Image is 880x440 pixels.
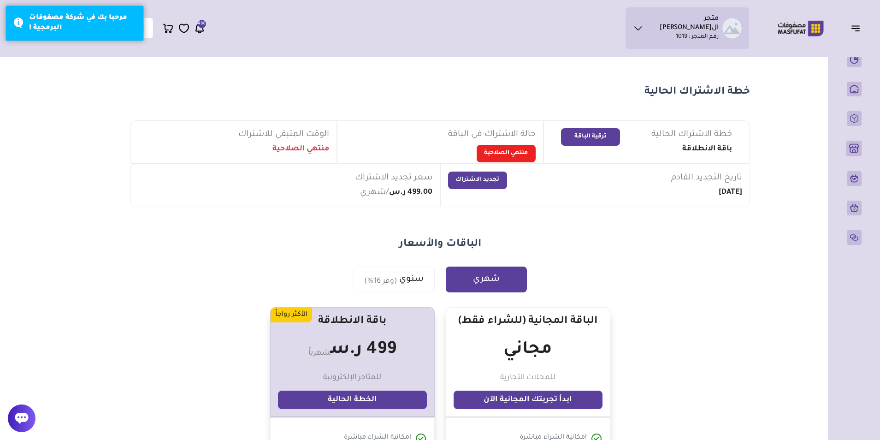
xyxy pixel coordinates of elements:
[722,18,742,39] img: متجر الفيصل
[130,85,750,100] h1: خطة الاشتراك الحالية
[503,335,552,365] h1: مجاني
[278,391,427,409] a: الخطة الحالية
[647,15,719,33] h1: متجر ال[PERSON_NAME]
[454,391,602,409] a: ابدأ تجربتك المجانية الآن
[771,19,830,37] img: Logo
[477,145,536,162] button: منتهي الصلاحية
[448,128,536,141] span: حالة الاشتراك في الباقة
[271,308,312,322] div: الأكثر رواجاً
[500,372,555,383] p: للمحلات التجارية
[108,237,772,252] h1: الباقات والأسعار
[360,186,389,199] span: /شهري
[682,145,732,154] h1: باقة الانطلاقة
[671,172,742,184] span: تاريخ التجديد القادم
[272,145,329,154] h1: منتهي الصلاحية
[676,33,719,42] p: رقم المتجر : 1019
[458,315,597,328] h1: الباقة المجانية (للشراء فقط)
[238,128,329,141] span: الوقت المتبقي للاشتراك
[364,276,397,287] sub: (وفر 16%)
[719,188,742,197] h1: [DATE]
[198,20,206,28] span: 490
[194,23,205,34] a: 490
[651,128,732,141] span: خطة الاشتراك الحالية
[389,188,432,197] h1: 499.00 ر.س
[323,372,381,383] p: للمتاجر الإلكترونية
[29,13,136,34] div: مرحبا بك في شركة مصفوفات البرمجية !
[354,267,435,292] button: سنوي(وفر 16%)
[446,267,527,292] button: شهري
[355,172,432,184] span: سعر تجديد الاشتراك
[561,128,620,146] button: ترقية الباقة
[308,335,396,365] h1: 499 ر.س
[448,172,507,189] button: تجديد الاشتراك
[308,349,331,357] sub: شهرياً
[318,315,386,328] h1: باقة الانطلاقة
